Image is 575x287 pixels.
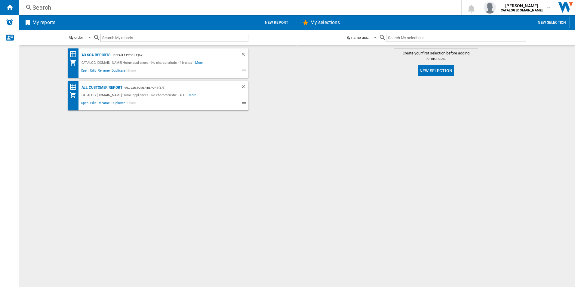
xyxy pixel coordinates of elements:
div: Delete [241,51,248,59]
span: Rename [97,68,111,75]
input: Search My selections [386,34,526,42]
span: Share [126,100,137,107]
span: Rename [97,100,111,107]
span: Duplicate [111,68,126,75]
span: Open [80,68,90,75]
div: Price Matrix [69,83,80,91]
span: Open [80,100,90,107]
h2: My selections [309,17,341,28]
span: Edit [89,68,97,75]
span: Create your first selection before adding references. [394,51,478,61]
div: Search [32,3,446,12]
div: All Customer Report [80,84,122,91]
span: Share [126,68,137,75]
button: New selection [418,65,454,76]
div: CATALOG [DOMAIN_NAME]:Home appliances - No characteristic - 4 brands [80,59,195,66]
div: By name asc. [346,35,369,40]
div: - Default profile (6) [110,51,228,59]
img: alerts-logo.svg [6,19,13,26]
div: AO SOA Reports [80,51,111,59]
div: My Assortment [69,59,80,66]
span: Duplicate [111,100,126,107]
div: CATALOG [DOMAIN_NAME]:Home appliances - No characteristic - AEG [80,91,189,99]
h2: My reports [31,17,57,28]
span: Edit [89,100,97,107]
div: - All Customer Report (37) [122,84,229,91]
button: New selection [534,17,570,28]
span: More [195,59,204,66]
input: Search My reports [100,34,248,42]
button: New report [261,17,292,28]
div: Price Matrix [69,51,80,58]
div: My order [69,35,83,40]
div: Delete [241,84,248,91]
div: My Assortment [69,91,80,99]
span: More [189,91,197,99]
